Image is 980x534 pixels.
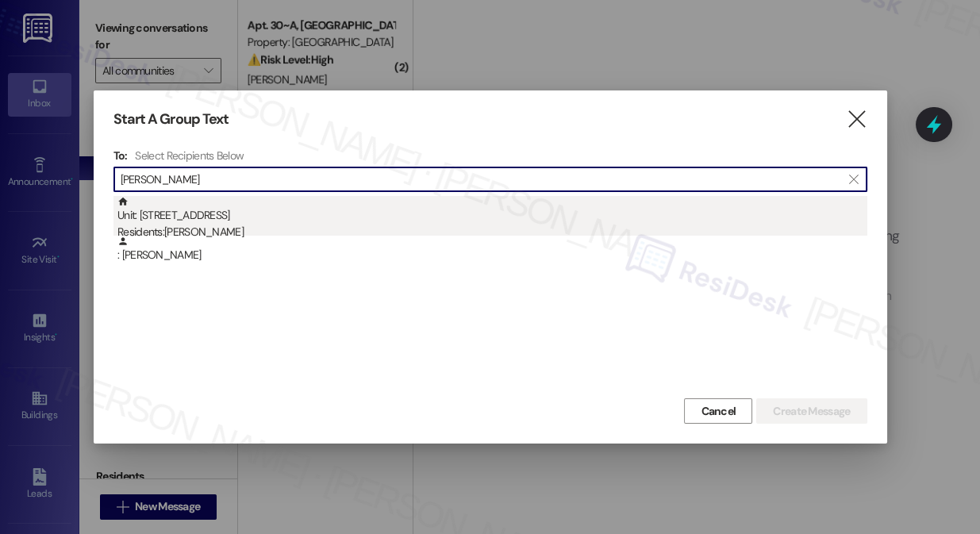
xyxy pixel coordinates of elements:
[121,168,841,190] input: Search for any contact or apartment
[684,398,752,424] button: Cancel
[117,196,867,241] div: Unit: [STREET_ADDRESS]
[113,236,867,275] div: : [PERSON_NAME]
[113,110,229,129] h3: Start A Group Text
[849,173,858,186] i: 
[773,403,850,420] span: Create Message
[846,111,867,128] i: 
[701,403,736,420] span: Cancel
[117,224,867,240] div: Residents: [PERSON_NAME]
[113,148,128,163] h3: To:
[841,167,867,191] button: Clear text
[135,148,244,163] h4: Select Recipients Below
[113,196,867,236] div: Unit: [STREET_ADDRESS]Residents:[PERSON_NAME]
[117,236,867,263] div: : [PERSON_NAME]
[756,398,867,424] button: Create Message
